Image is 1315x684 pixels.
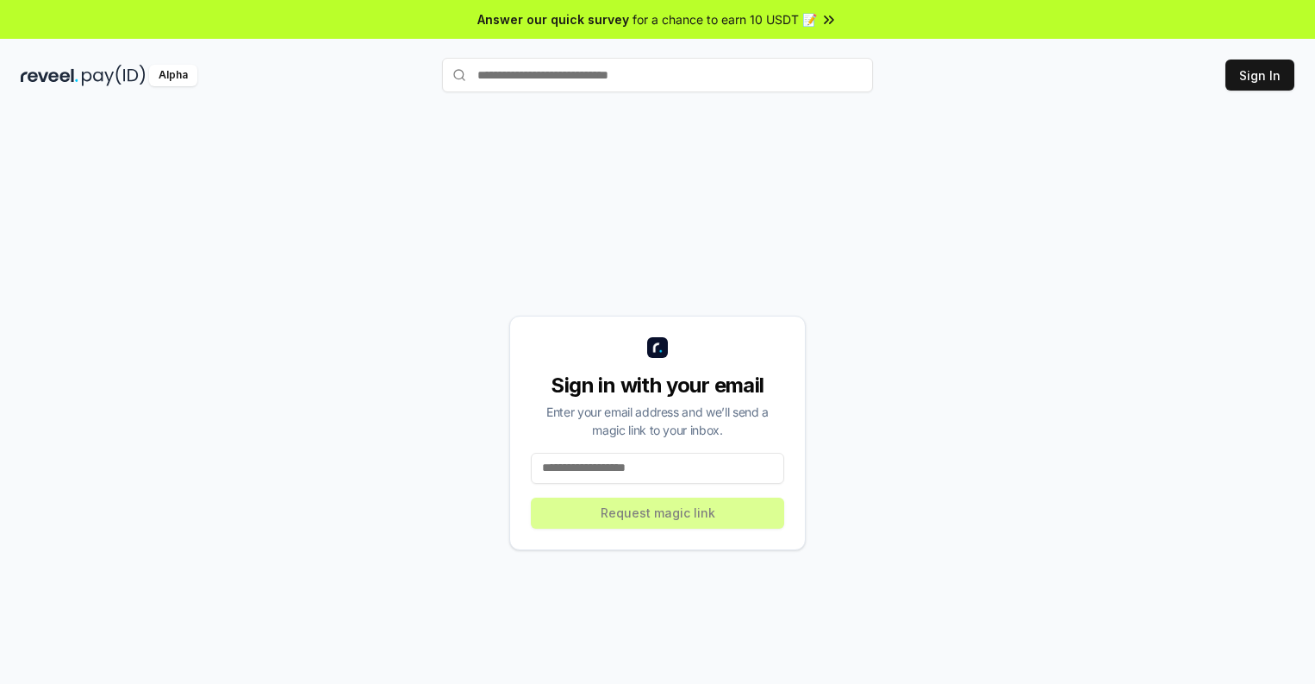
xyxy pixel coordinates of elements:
[531,372,784,399] div: Sign in with your email
[477,10,629,28] span: Answer our quick survey
[21,65,78,86] img: reveel_dark
[531,403,784,439] div: Enter your email address and we’ll send a magic link to your inbox.
[647,337,668,358] img: logo_small
[1225,60,1294,91] button: Sign In
[633,10,817,28] span: for a chance to earn 10 USDT 📝
[149,65,197,86] div: Alpha
[82,65,146,86] img: pay_id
